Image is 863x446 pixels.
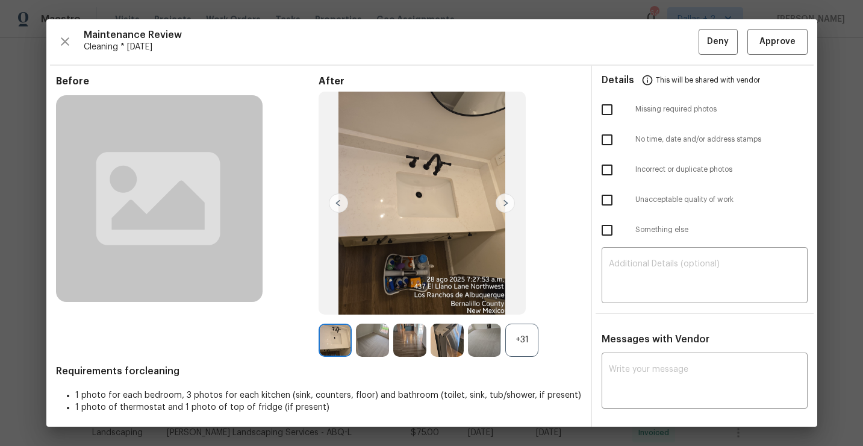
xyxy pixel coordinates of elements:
span: Details [602,66,634,95]
span: Unacceptable quality of work [635,195,808,205]
div: Something else [592,215,817,245]
span: Deny [707,34,729,49]
span: After [319,75,581,87]
span: Before [56,75,319,87]
div: Unacceptable quality of work [592,185,817,215]
img: right-chevron-button-url [496,193,515,213]
span: Incorrect or duplicate photos [635,165,808,175]
span: This will be shared with vendor [656,66,760,95]
li: 1 photo for each bedroom, 3 photos for each kitchen (sink, counters, floor) and bathroom (toilet,... [75,389,581,401]
span: Requirements for cleaning [56,365,581,377]
button: Deny [699,29,738,55]
button: Approve [747,29,808,55]
span: No time, date and/or address stamps [635,134,808,145]
span: Missing required photos [635,104,808,115]
span: Something else [635,225,808,235]
img: left-chevron-button-url [329,193,348,213]
span: Messages with Vendor [602,334,709,344]
div: No time, date and/or address stamps [592,125,817,155]
div: Missing required photos [592,95,817,125]
li: 1 photo of thermostat and 1 photo of top of fridge (if present) [75,401,581,413]
div: +31 [505,324,538,357]
span: Approve [759,34,796,49]
span: Cleaning * [DATE] [84,41,699,53]
div: Incorrect or duplicate photos [592,155,817,185]
span: Maintenance Review [84,29,699,41]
